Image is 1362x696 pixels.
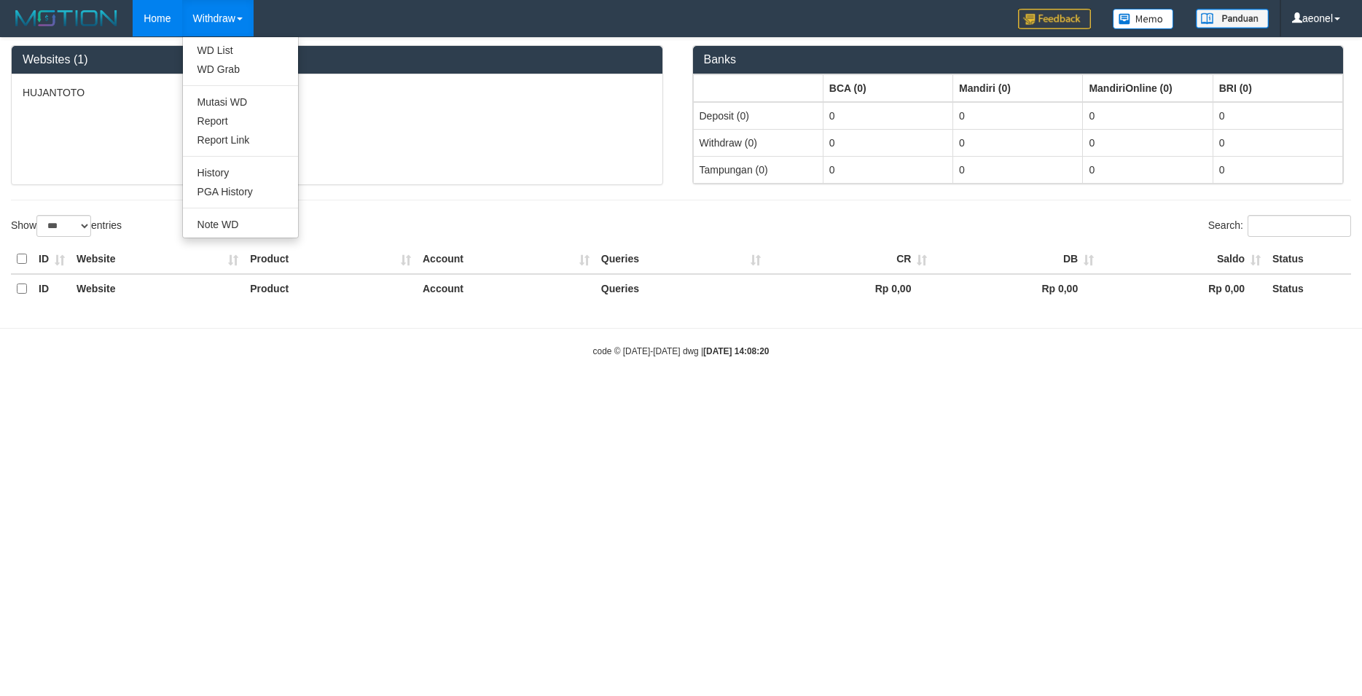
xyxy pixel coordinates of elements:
[183,41,298,60] a: WD List
[767,245,934,274] th: CR
[693,156,823,183] td: Tampungan (0)
[183,130,298,149] a: Report Link
[953,156,1083,183] td: 0
[1196,9,1269,28] img: panduan.png
[417,245,595,274] th: Account
[767,274,934,303] th: Rp 0,00
[36,215,91,237] select: Showentries
[1018,9,1091,29] img: Feedback.jpg
[183,163,298,182] a: History
[1083,156,1213,183] td: 0
[693,74,823,102] th: Group: activate to sort column ascending
[823,102,952,130] td: 0
[933,245,1100,274] th: DB
[1248,215,1351,237] input: Search:
[33,245,71,274] th: ID
[823,74,952,102] th: Group: activate to sort column ascending
[1208,215,1351,237] label: Search:
[595,274,767,303] th: Queries
[1267,245,1351,274] th: Status
[1213,102,1342,130] td: 0
[1083,74,1213,102] th: Group: activate to sort column ascending
[71,274,244,303] th: Website
[953,129,1083,156] td: 0
[183,112,298,130] a: Report
[23,85,651,100] p: HUJANTOTO
[1213,129,1342,156] td: 0
[11,7,122,29] img: MOTION_logo.png
[1113,9,1174,29] img: Button%20Memo.svg
[1213,74,1342,102] th: Group: activate to sort column ascending
[183,60,298,79] a: WD Grab
[823,156,952,183] td: 0
[417,274,595,303] th: Account
[1083,102,1213,130] td: 0
[244,245,417,274] th: Product
[823,129,952,156] td: 0
[1100,274,1267,303] th: Rp 0,00
[595,245,767,274] th: Queries
[593,346,770,356] small: code © [DATE]-[DATE] dwg |
[33,274,71,303] th: ID
[71,245,244,274] th: Website
[953,74,1083,102] th: Group: activate to sort column ascending
[1100,245,1267,274] th: Saldo
[1267,274,1351,303] th: Status
[1083,129,1213,156] td: 0
[704,53,1333,66] h3: Banks
[23,53,651,66] h3: Websites (1)
[244,274,417,303] th: Product
[703,346,769,356] strong: [DATE] 14:08:20
[1213,156,1342,183] td: 0
[953,102,1083,130] td: 0
[933,274,1100,303] th: Rp 0,00
[183,93,298,112] a: Mutasi WD
[693,102,823,130] td: Deposit (0)
[183,182,298,201] a: PGA History
[11,215,122,237] label: Show entries
[693,129,823,156] td: Withdraw (0)
[183,215,298,234] a: Note WD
